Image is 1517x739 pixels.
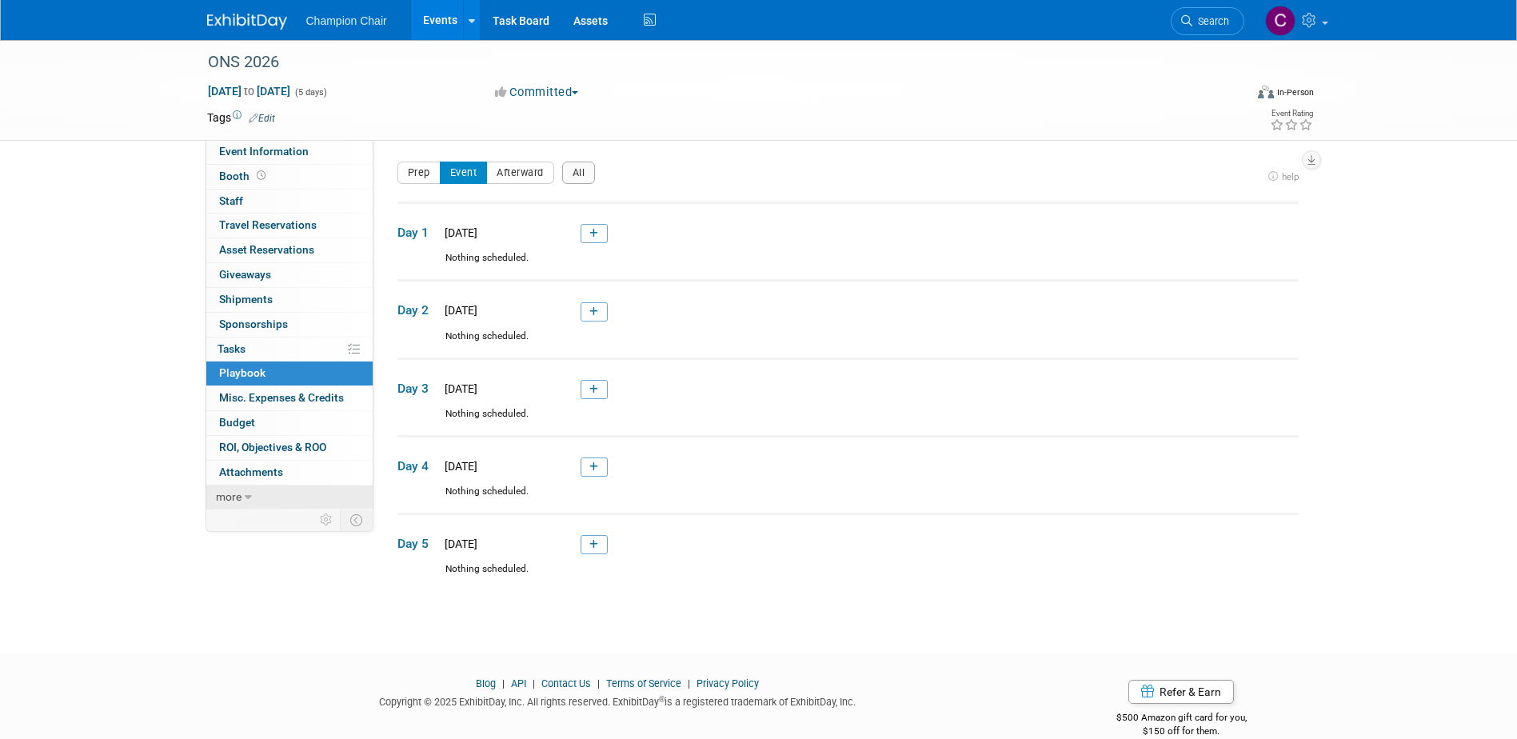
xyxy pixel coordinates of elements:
[206,140,373,164] a: Event Information
[206,338,373,362] a: Tasks
[206,214,373,238] a: Travel Reservations
[397,380,437,397] span: Day 3
[541,677,591,689] a: Contact Us
[219,318,288,330] span: Sponsorships
[511,677,526,689] a: API
[253,170,269,182] span: Booth not reserved yet
[1128,680,1234,704] a: Refer & Earn
[206,436,373,460] a: ROI, Objectives & ROO
[219,391,344,404] span: Misc. Expenses & Credits
[1192,15,1229,27] span: Search
[1282,171,1299,182] span: help
[659,695,665,704] sup: ®
[218,342,246,355] span: Tasks
[397,302,437,319] span: Day 2
[206,288,373,312] a: Shipments
[219,416,255,429] span: Budget
[697,677,759,689] a: Privacy Policy
[219,194,243,207] span: Staff
[206,386,373,410] a: Misc. Expenses & Credits
[440,226,477,239] span: [DATE]
[529,677,539,689] span: |
[476,677,496,689] a: Blog
[397,224,437,242] span: Day 1
[1052,725,1311,738] div: $150 off for them.
[397,251,1299,279] div: Nothing scheduled.
[206,190,373,214] a: Staff
[1171,7,1244,35] a: Search
[1276,86,1314,98] div: In-Person
[219,465,283,478] span: Attachments
[306,14,387,27] span: Champion Chair
[397,330,1299,358] div: Nothing scheduled.
[219,366,265,379] span: Playbook
[1052,701,1311,737] div: $500 Amazon gift card for you,
[684,677,694,689] span: |
[206,411,373,435] a: Budget
[1150,83,1315,107] div: Event Format
[1265,6,1295,36] img: Chris Kiscellus
[219,218,317,231] span: Travel Reservations
[219,441,326,453] span: ROI, Objectives & ROO
[219,293,273,306] span: Shipments
[440,460,477,473] span: [DATE]
[397,535,437,553] span: Day 5
[293,87,327,98] span: (5 days)
[1270,110,1313,118] div: Event Rating
[206,263,373,287] a: Giveaways
[206,238,373,262] a: Asset Reservations
[397,407,1299,435] div: Nothing scheduled.
[219,145,309,158] span: Event Information
[562,162,596,184] button: All
[440,162,488,184] button: Event
[202,48,1220,77] div: ONS 2026
[440,304,477,317] span: [DATE]
[486,162,554,184] button: Afterward
[219,170,269,182] span: Booth
[207,691,1029,709] div: Copyright © 2025 ExhibitDay, Inc. All rights reserved. ExhibitDay is a registered trademark of Ex...
[440,537,477,550] span: [DATE]
[440,382,477,395] span: [DATE]
[206,313,373,337] a: Sponsorships
[489,84,585,101] button: Committed
[206,461,373,485] a: Attachments
[340,509,373,530] td: Toggle Event Tabs
[207,14,287,30] img: ExhibitDay
[1258,86,1274,98] img: Format-Inperson.png
[219,243,314,256] span: Asset Reservations
[606,677,681,689] a: Terms of Service
[313,509,341,530] td: Personalize Event Tab Strip
[207,84,291,98] span: [DATE] [DATE]
[498,677,509,689] span: |
[397,562,1299,590] div: Nothing scheduled.
[397,162,441,184] button: Prep
[219,268,271,281] span: Giveaways
[242,85,257,98] span: to
[397,457,437,475] span: Day 4
[206,165,373,189] a: Booth
[397,485,1299,513] div: Nothing scheduled.
[207,110,275,126] td: Tags
[216,490,242,503] span: more
[206,362,373,385] a: Playbook
[593,677,604,689] span: |
[249,113,275,124] a: Edit
[206,485,373,509] a: more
